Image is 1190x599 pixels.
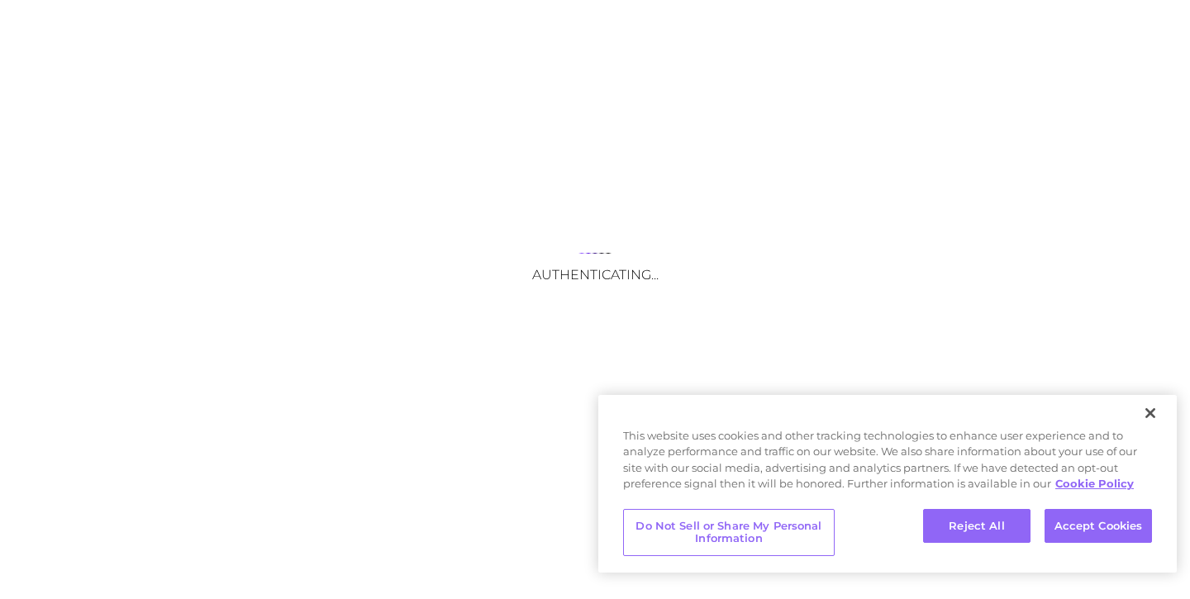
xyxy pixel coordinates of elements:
[598,395,1177,573] div: Privacy
[1132,395,1169,431] button: Close
[623,509,835,556] button: Do Not Sell or Share My Personal Information, Opens the preference center dialog
[1045,509,1152,544] button: Accept Cookies
[430,267,760,283] h3: Authenticating...
[598,395,1177,573] div: Cookie banner
[598,428,1177,501] div: This website uses cookies and other tracking technologies to enhance user experience and to analy...
[923,509,1031,544] button: Reject All
[1055,477,1134,490] a: More information about your privacy, opens in a new tab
